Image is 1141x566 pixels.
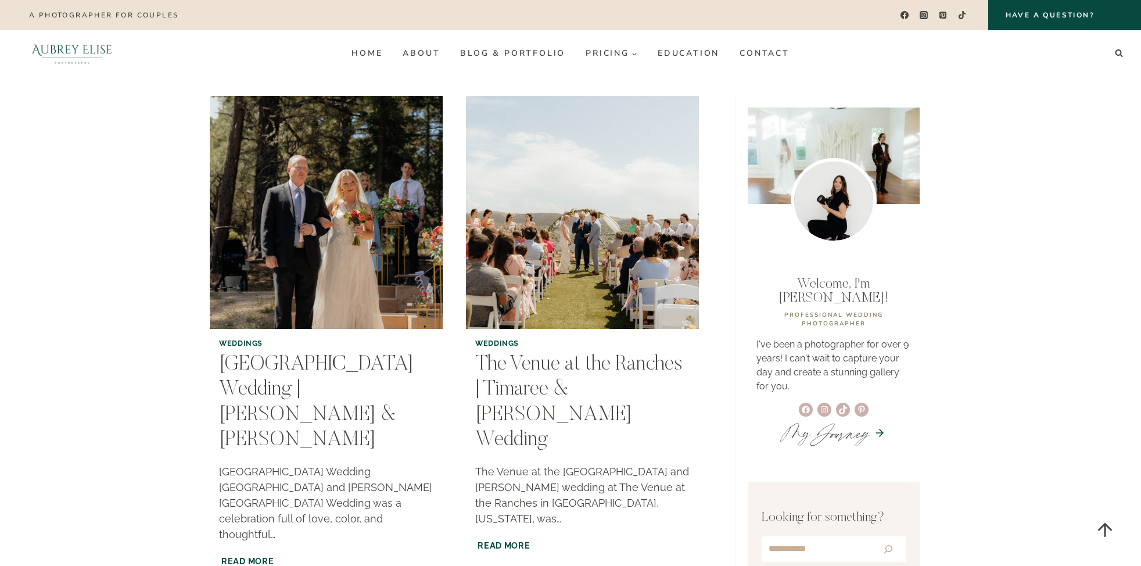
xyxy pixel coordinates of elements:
[475,464,690,526] p: The Venue at the [GEOGRAPHIC_DATA] and [PERSON_NAME] wedding at The Venue at the Ranches in [GEOG...
[873,539,903,560] button: Search
[782,416,869,450] a: MyJourney
[219,354,414,451] a: [GEOGRAPHIC_DATA] Wedding | [PERSON_NAME] & [PERSON_NAME]
[450,44,576,63] a: Blog & Portfolio
[14,30,130,77] img: Aubrey Elise Photography
[954,7,971,24] a: TikTok
[762,508,906,528] p: Looking for something?
[342,44,799,63] nav: Primary
[756,311,911,328] p: professional WEDDING PHOTOGRAPHER
[586,49,637,58] span: Pricing
[791,158,877,244] img: Utah wedding photographer Aubrey Williams
[475,339,519,348] a: Weddings
[466,96,699,329] img: The Venue at the Ranches | Timaree & Corbin’s Wedding
[756,338,911,393] p: I've been a photographer for over 9 years! I can't wait to capture your day and create a stunning...
[576,44,648,63] a: Pricing
[935,7,952,24] a: Pinterest
[1086,511,1124,549] a: Scroll to top
[393,44,450,63] a: About
[916,7,932,24] a: Instagram
[29,11,178,19] p: A photographer for couples
[475,538,532,553] a: Read More
[811,416,869,450] em: Journey
[647,44,729,63] a: Education
[210,96,443,329] img: Pine Valley Amphitheater Wedding | Madison & Logan
[342,44,393,63] a: Home
[756,277,911,305] p: Welcome, I'm [PERSON_NAME]!
[219,339,263,348] a: Weddings
[730,44,800,63] a: Contact
[219,464,433,542] p: [GEOGRAPHIC_DATA] Wedding [GEOGRAPHIC_DATA] and [PERSON_NAME] [GEOGRAPHIC_DATA] Wedding was a cel...
[475,354,682,451] a: The Venue at the Ranches | Timaree & [PERSON_NAME] Wedding
[1111,45,1127,62] button: View Search Form
[896,7,913,24] a: Facebook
